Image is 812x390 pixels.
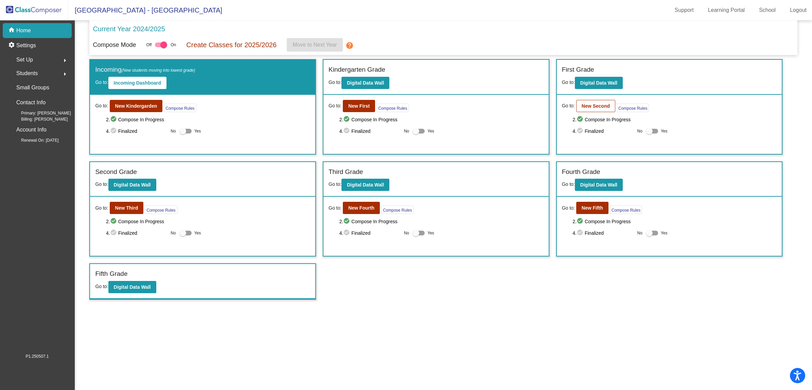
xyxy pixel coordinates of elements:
a: School [754,5,781,16]
label: Incoming [95,65,195,75]
span: Go to: [95,181,108,187]
span: Yes [194,229,201,237]
span: Go to: [95,284,108,289]
b: New Fourth [348,205,374,211]
mat-icon: home [8,26,16,35]
span: 4. Finalized [106,229,167,237]
span: Go to: [329,79,341,85]
span: Go to: [562,181,575,187]
span: Go to: [562,79,575,85]
span: Set Up [16,55,33,65]
button: Digital Data Wall [108,179,156,191]
span: Renewal On: [DATE] [10,137,58,143]
p: Current Year 2024/2025 [93,24,165,34]
span: Go to: [95,205,108,212]
b: Digital Data Wall [347,182,384,188]
span: No [637,128,642,134]
span: Go to: [329,205,341,212]
mat-icon: check_circle [343,127,351,135]
button: New Third [110,202,144,214]
p: Create Classes for 2025/2026 [186,40,277,50]
p: Home [16,26,31,35]
button: New Second [576,100,615,112]
p: Settings [16,41,36,50]
mat-icon: check_circle [577,116,585,124]
b: Digital Data Wall [114,284,151,290]
a: Support [669,5,699,16]
button: Compose Rules [610,206,642,214]
button: Digital Data Wall [575,179,623,191]
span: 4. Finalized [572,127,634,135]
span: 2. Compose In Progress [106,217,310,226]
button: New Kindergarden [110,100,163,112]
button: Compose Rules [145,206,177,214]
label: Fourth Grade [562,167,600,177]
span: No [404,128,409,134]
span: Go to: [329,181,341,187]
span: 2. Compose In Progress [106,116,310,124]
mat-icon: check_circle [343,217,351,226]
mat-icon: check_circle [343,229,351,237]
span: No [404,230,409,236]
button: Digital Data Wall [108,281,156,293]
span: No [171,230,176,236]
label: Fifth Grade [95,269,127,279]
span: Yes [661,127,668,135]
button: Compose Rules [164,104,196,112]
span: 2. Compose In Progress [572,116,777,124]
b: New Kindergarden [115,103,157,109]
span: 2. Compose In Progress [572,217,777,226]
p: Account Info [16,125,47,135]
span: Billing: [PERSON_NAME] [10,116,68,122]
b: New Third [115,205,138,211]
span: Yes [661,229,668,237]
b: New First [348,103,370,109]
span: No [637,230,642,236]
p: Contact Info [16,98,46,107]
span: Yes [427,229,434,237]
span: 4. Finalized [106,127,167,135]
mat-icon: check_circle [110,127,118,135]
b: New Fifth [582,205,603,211]
span: Primary: [PERSON_NAME] [10,110,71,116]
span: No [171,128,176,134]
span: Students [16,69,38,78]
mat-icon: settings [8,41,16,50]
button: Compose Rules [617,104,649,112]
b: Digital Data Wall [347,80,384,86]
button: Compose Rules [376,104,409,112]
span: 4. Finalized [572,229,634,237]
button: Digital Data Wall [341,77,389,89]
span: Go to: [95,79,108,85]
b: Digital Data Wall [580,80,617,86]
span: Yes [194,127,201,135]
span: Go to: [562,205,575,212]
span: Go to: [95,102,108,109]
button: Incoming Dashboard [108,77,166,89]
b: Digital Data Wall [114,182,151,188]
label: Kindergarten Grade [329,65,385,75]
b: New Second [582,103,610,109]
p: Compose Mode [93,40,136,50]
span: 4. Finalized [339,127,401,135]
span: Yes [427,127,434,135]
mat-icon: check_circle [110,217,118,226]
span: On [171,42,176,48]
button: New First [343,100,375,112]
button: Move to Next Year [287,38,343,52]
label: First Grade [562,65,594,75]
mat-icon: check_circle [343,116,351,124]
mat-icon: check_circle [110,116,118,124]
button: Digital Data Wall [575,77,623,89]
a: Learning Portal [703,5,751,16]
span: 2. Compose In Progress [339,116,544,124]
mat-icon: check_circle [577,229,585,237]
span: Off [146,42,152,48]
a: Logout [784,5,812,16]
span: Go to: [329,102,341,109]
label: Second Grade [95,167,137,177]
mat-icon: check_circle [577,127,585,135]
p: Small Groups [16,83,49,92]
span: 4. Finalized [339,229,401,237]
mat-icon: arrow_right [61,56,69,65]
